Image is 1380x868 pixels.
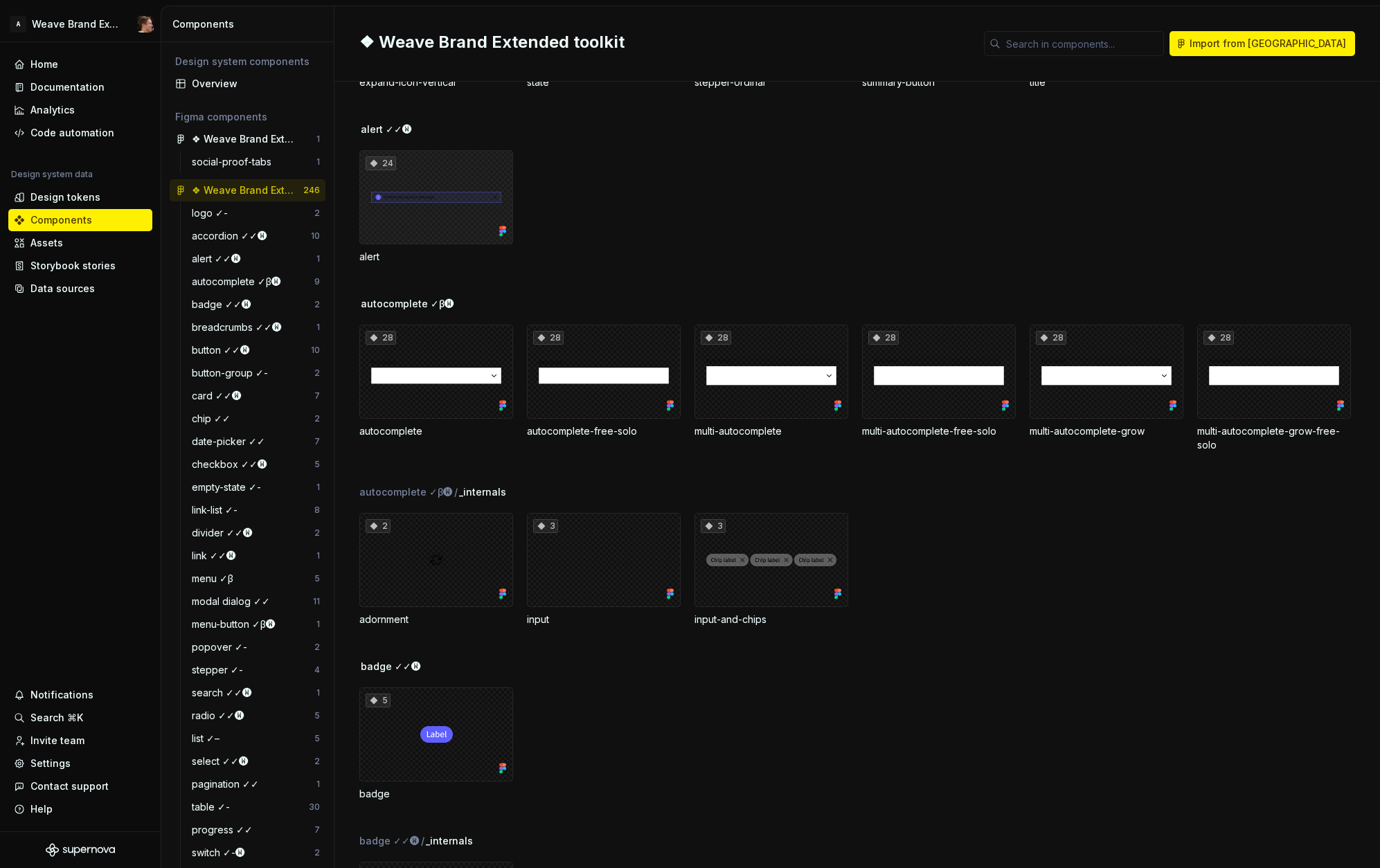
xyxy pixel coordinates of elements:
a: Invite team [8,730,152,752]
button: AWeave Brand ExtendedAlexis Morin [3,9,158,39]
div: social-proof-tabs [192,155,277,169]
a: button-group ✓-2 [186,362,325,384]
a: Documentation [8,76,152,98]
div: 2 [314,642,320,653]
div: alert ✓✓🅦 [192,252,247,266]
div: badge ✓✓🅦 [359,834,420,848]
div: 4 [314,664,320,676]
span: _internals [426,834,473,848]
a: checkbox ✓✓🅦5 [186,453,325,476]
div: 28 [1036,331,1066,345]
div: 1 [316,253,320,264]
div: expand-icon-vertical [359,75,513,89]
a: empty-state ✓-1 [186,476,325,498]
div: 3input [527,513,681,626]
div: 2 [314,208,320,219]
div: accordion ✓✓🅦 [192,229,273,243]
input: Search in components... [1001,31,1164,56]
span: / [454,485,458,499]
div: Design system components [175,55,320,69]
div: 9 [314,276,320,287]
div: 2 [314,368,320,379]
a: Storybook stories [8,255,152,277]
a: Data sources [8,278,152,300]
div: autocomplete ✓β🅦 [192,275,287,289]
div: summary-button [862,75,1016,89]
div: modal dialog ✓✓ [192,595,276,608]
div: 28autocomplete-free-solo [527,325,681,452]
a: pagination ✓✓1 [186,773,325,795]
div: breadcrumbs ✓✓🅦 [192,320,287,334]
img: Alexis Morin [137,16,154,33]
div: 24alert [359,150,513,264]
div: 28multi-autocomplete [695,325,848,452]
div: 2 [314,756,320,767]
div: 10 [311,345,320,356]
div: divider ✓✓🅦 [192,526,258,540]
a: table ✓-30 [186,796,325,818]
div: 7 [314,390,320,401]
div: 5 [314,710,320,721]
div: 5 [314,733,320,744]
div: Notifications [30,688,93,702]
div: ❖ Weave Brand Extended Marketing [192,132,295,146]
a: stepper ✓-4 [186,659,325,681]
div: checkbox ✓✓🅦 [192,458,273,471]
span: badge ✓✓🅦 [361,660,421,673]
a: chip ✓✓2 [186,408,325,430]
div: Storybook stories [30,259,116,273]
a: button ✓✓🅦10 [186,339,325,361]
div: button-group ✓- [192,366,274,380]
a: autocomplete ✓β🅦9 [186,271,325,293]
div: 5 [314,573,320,584]
a: list ✓–5 [186,727,325,750]
a: alert ✓✓🅦1 [186,248,325,270]
div: 28 [366,331,396,345]
a: radio ✓✓🅦5 [186,705,325,727]
div: 1 [316,134,320,145]
a: accordion ✓✓🅦10 [186,225,325,247]
a: ❖ Weave Brand Extended toolkit246 [170,179,325,201]
button: Search ⌘K [8,707,152,729]
div: 3 [533,519,558,533]
div: 1 [316,687,320,698]
div: 1 [316,482,320,493]
div: 28 [533,331,564,345]
div: Weave Brand Extended [32,17,120,31]
a: logo ✓-2 [186,202,325,224]
div: 3 [701,519,726,533]
a: menu ✓β5 [186,568,325,590]
a: ❖ Weave Brand Extended Marketing1 [170,128,325,150]
div: menu ✓β [192,572,239,586]
div: popover ✓- [192,640,253,654]
div: button ✓✓🅦 [192,343,256,357]
div: date-picker ✓✓ [192,435,271,449]
div: Documentation [30,80,105,94]
div: title [1030,75,1183,89]
div: 2adornment [359,513,513,626]
a: Overview [170,73,325,95]
div: Figma components [175,110,320,124]
div: 2 [314,413,320,424]
div: list ✓– [192,732,225,745]
div: 7 [314,824,320,835]
div: 5 [314,459,320,470]
span: Import from [GEOGRAPHIC_DATA] [1190,37,1346,51]
span: / [421,834,424,848]
div: 28multi-autocomplete-grow-free-solo [1197,325,1351,452]
div: 10 [311,230,320,242]
a: breadcrumbs ✓✓🅦1 [186,316,325,338]
div: Analytics [30,103,75,117]
div: switch ✓-🅦 [192,846,251,860]
a: Home [8,53,152,75]
button: Import from [GEOGRAPHIC_DATA] [1170,31,1355,56]
h2: ❖ Weave Brand Extended toolkit [359,31,967,53]
a: Analytics [8,99,152,121]
div: 1 [316,550,320,561]
a: Assets [8,232,152,254]
div: 30 [309,802,320,813]
a: Code automation [8,122,152,144]
div: table ✓- [192,800,235,814]
div: Design system data [11,169,93,180]
div: input-and-chips [695,613,848,626]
